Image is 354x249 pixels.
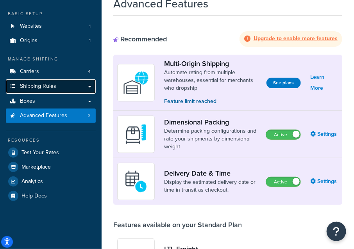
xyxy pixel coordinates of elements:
[21,164,51,171] span: Marketplace
[164,118,259,126] a: Dimensional Packing
[164,169,259,178] a: Delivery Date & Time
[21,149,59,156] span: Test Your Rates
[164,178,259,194] a: Display the estimated delivery date or time in transit as checkout.
[6,160,96,174] a: Marketplace
[164,69,260,92] a: Automate rating from multiple warehouses, essential for merchants who dropship
[254,34,338,43] strong: Upgrade to enable more features
[6,79,96,94] a: Shipping Rules
[20,68,39,75] span: Carriers
[113,35,167,43] div: Recommended
[266,130,300,139] label: Active
[20,98,35,105] span: Boxes
[20,83,56,90] span: Shipping Rules
[310,72,338,94] a: Learn More
[327,222,346,241] button: Open Resource Center
[310,129,338,140] a: Settings
[21,193,47,199] span: Help Docs
[20,23,42,30] span: Websites
[89,23,91,30] span: 1
[89,37,91,44] span: 1
[6,56,96,62] div: Manage Shipping
[20,37,38,44] span: Origins
[6,34,96,48] li: Origins
[88,112,91,119] span: 3
[6,146,96,160] a: Test Your Rates
[164,127,259,151] a: Determine packing configurations and rate your shipments by dimensional weight
[164,59,260,68] a: Multi-Origin Shipping
[6,94,96,108] a: Boxes
[310,176,338,187] a: Settings
[6,174,96,189] a: Analytics
[164,97,260,106] p: Feature limit reached
[122,69,150,96] img: WatD5o0RtDAAAAAElFTkSuQmCC
[266,177,300,187] label: Active
[6,189,96,203] a: Help Docs
[6,64,96,79] a: Carriers4
[6,137,96,144] div: Resources
[6,64,96,79] li: Carriers
[21,178,43,185] span: Analytics
[122,121,150,148] img: DTVBYsAAAAAASUVORK5CYII=
[6,34,96,48] a: Origins1
[266,78,301,88] button: See plans
[122,168,150,195] img: gfkeb5ejjkALwAAAABJRU5ErkJggg==
[6,19,96,34] a: Websites1
[6,19,96,34] li: Websites
[6,108,96,123] a: Advanced Features3
[6,108,96,123] li: Advanced Features
[6,11,96,17] div: Basic Setup
[88,68,91,75] span: 4
[113,221,242,229] div: Features available on your Standard Plan
[20,112,67,119] span: Advanced Features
